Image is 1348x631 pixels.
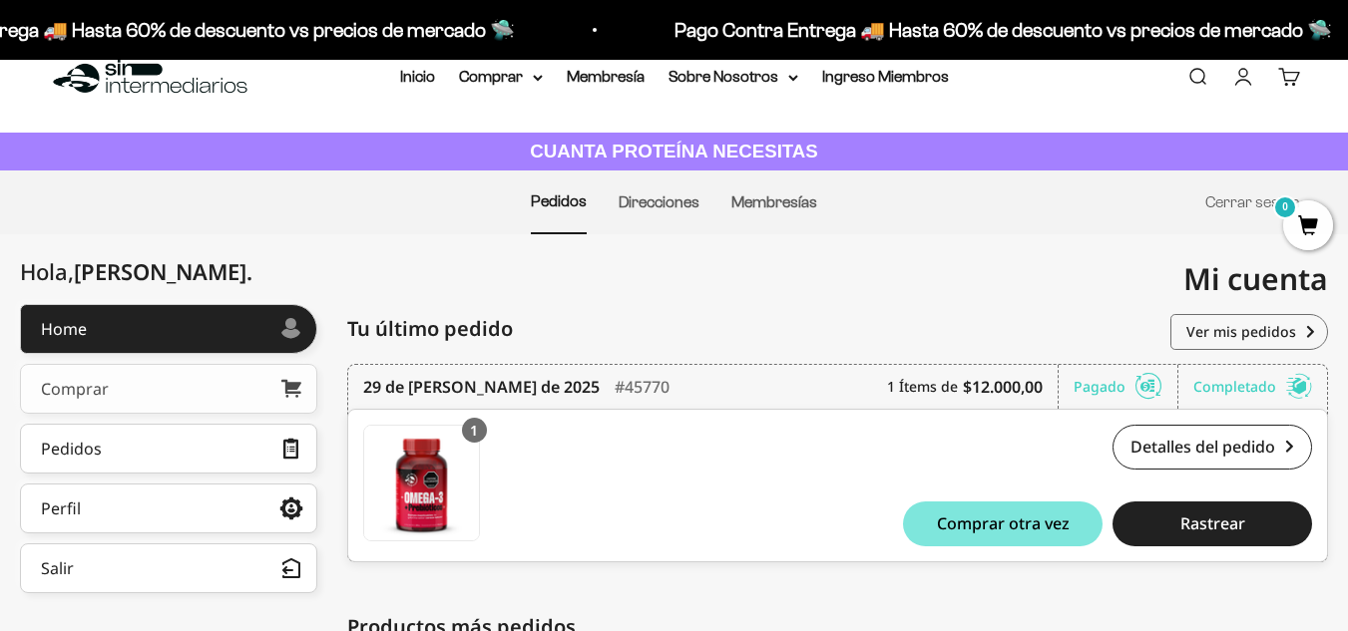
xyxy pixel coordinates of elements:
[937,515,1070,531] span: Comprar otra vez
[20,483,317,533] a: Perfil
[1283,216,1333,238] a: 0
[1113,425,1312,470] a: Detalles del pedido
[1180,515,1245,531] span: Rastrear
[731,193,817,210] a: Membresías
[20,364,317,414] a: Comprar
[822,68,949,85] a: Ingreso Miembros
[41,381,109,397] div: Comprar
[20,259,252,284] div: Hola,
[462,418,487,443] div: 1
[1193,365,1312,409] div: Completado
[531,192,587,209] a: Pedidos
[347,314,513,344] span: Tu último pedido
[1170,314,1328,350] a: Ver mis pedidos
[20,543,317,593] button: Salir
[400,68,435,85] a: Inicio
[41,560,74,576] div: Salir
[530,141,818,161] strong: CUANTA PROTEÍNA NECESITAS
[363,375,600,399] time: 29 de [PERSON_NAME] de 2025
[674,14,1332,46] p: Pago Contra Entrega 🚚 Hasta 60% de descuento vs precios de mercado 🛸
[364,426,479,540] img: Translation missing: es.Gomas con Omega 3 DHA y Prebióticos
[1183,258,1328,299] span: Mi cuenta
[41,441,102,457] div: Pedidos
[20,424,317,473] a: Pedidos
[903,501,1103,546] button: Comprar otra vez
[459,64,543,90] summary: Comprar
[1113,501,1312,546] button: Rastrear
[1273,195,1297,219] mark: 0
[963,375,1043,399] b: $12.000,00
[669,64,798,90] summary: Sobre Nosotros
[615,365,670,409] div: #45770
[74,256,252,286] span: [PERSON_NAME]
[41,321,87,337] div: Home
[567,68,645,85] a: Membresía
[363,425,480,541] a: Gomas con Omega 3 DHA y Prebióticos
[41,500,81,516] div: Perfil
[1205,193,1300,210] a: Cerrar sesión
[20,304,317,354] a: Home
[619,193,699,210] a: Direcciones
[246,256,252,286] span: .
[1074,365,1178,409] div: Pagado
[887,365,1059,409] div: 1 Ítems de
